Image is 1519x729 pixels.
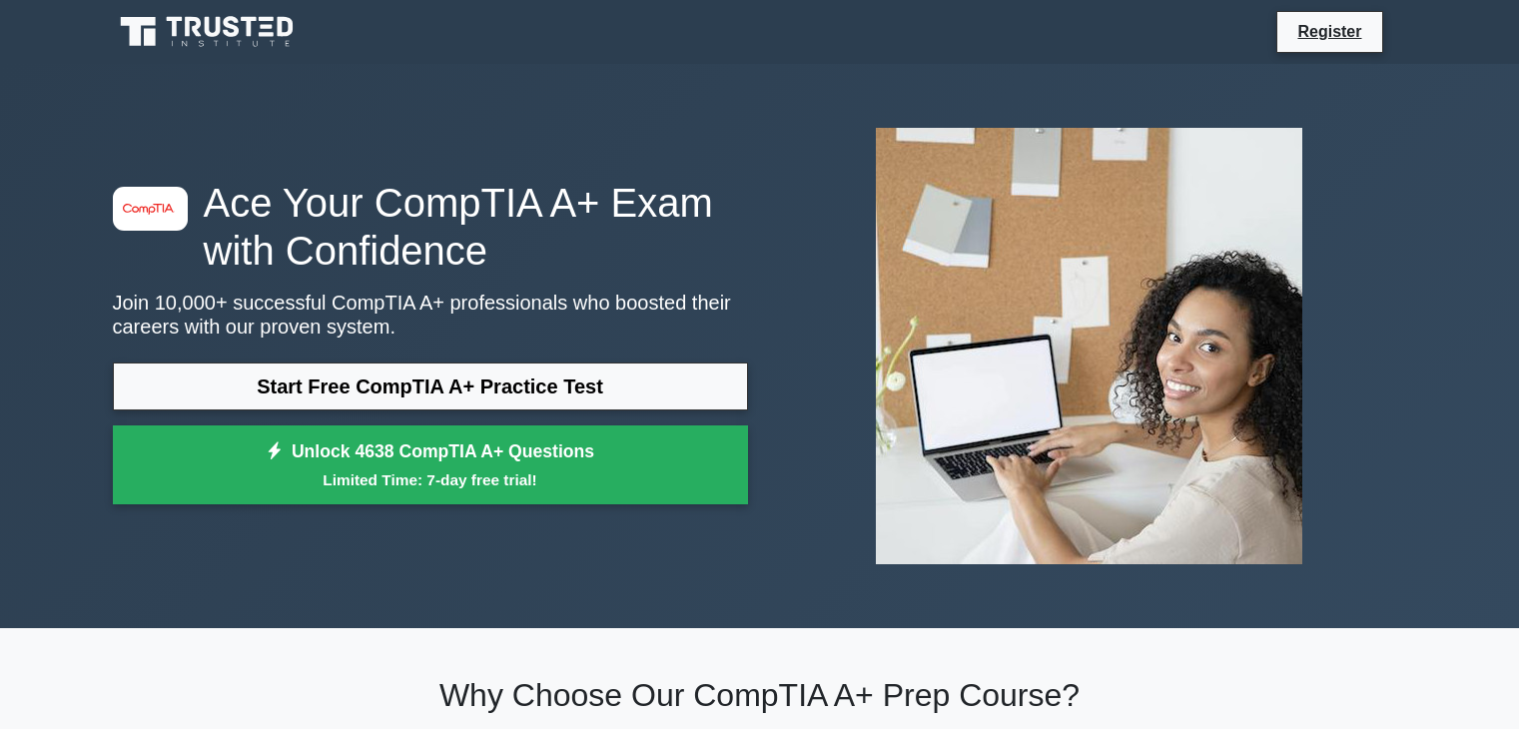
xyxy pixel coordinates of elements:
h2: Why Choose Our CompTIA A+ Prep Course? [113,676,1407,714]
a: Unlock 4638 CompTIA A+ QuestionsLimited Time: 7-day free trial! [113,425,748,505]
small: Limited Time: 7-day free trial! [138,468,723,491]
p: Join 10,000+ successful CompTIA A+ professionals who boosted their careers with our proven system. [113,291,748,339]
a: Start Free CompTIA A+ Practice Test [113,363,748,410]
h1: Ace Your CompTIA A+ Exam with Confidence [113,179,748,275]
a: Register [1285,19,1373,44]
